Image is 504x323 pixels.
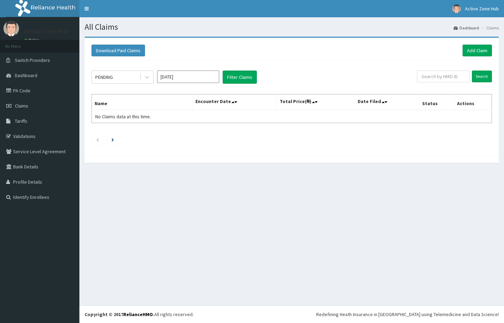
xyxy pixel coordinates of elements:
span: Dashboard [15,72,37,79]
a: Dashboard [454,25,479,31]
span: Switch Providers [15,57,50,63]
h1: All Claims [85,22,499,31]
input: Search [472,71,492,82]
li: Claims [480,25,499,31]
th: Total Price(₦) [277,94,355,110]
div: PENDING [95,74,113,81]
a: Add Claim [463,45,492,56]
a: Previous page [96,136,99,142]
th: Encounter Date [192,94,277,110]
img: User Image [3,21,19,36]
strong: Copyright © 2017 . [85,311,154,317]
th: Actions [454,94,492,110]
img: User Image [452,4,461,13]
span: No Claims data at this time. [95,113,151,120]
p: Active Zone Hub [24,28,69,34]
a: RelianceHMO [123,311,153,317]
input: Search by HMO ID [417,71,469,82]
a: Online [24,38,41,43]
button: Filter Claims [223,71,257,84]
th: Name [92,94,193,110]
input: Select Month and Year [157,71,219,83]
th: Date Filed [355,94,419,110]
div: Redefining Heath Insurance in [GEOGRAPHIC_DATA] using Telemedicine and Data Science! [316,311,499,318]
footer: All rights reserved. [79,305,504,323]
button: Download Paid Claims [91,45,145,56]
span: Active Zone Hub [465,6,499,12]
a: Next page [112,136,114,142]
span: Tariffs [15,118,27,124]
th: Status [419,94,454,110]
span: Claims [15,103,28,109]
